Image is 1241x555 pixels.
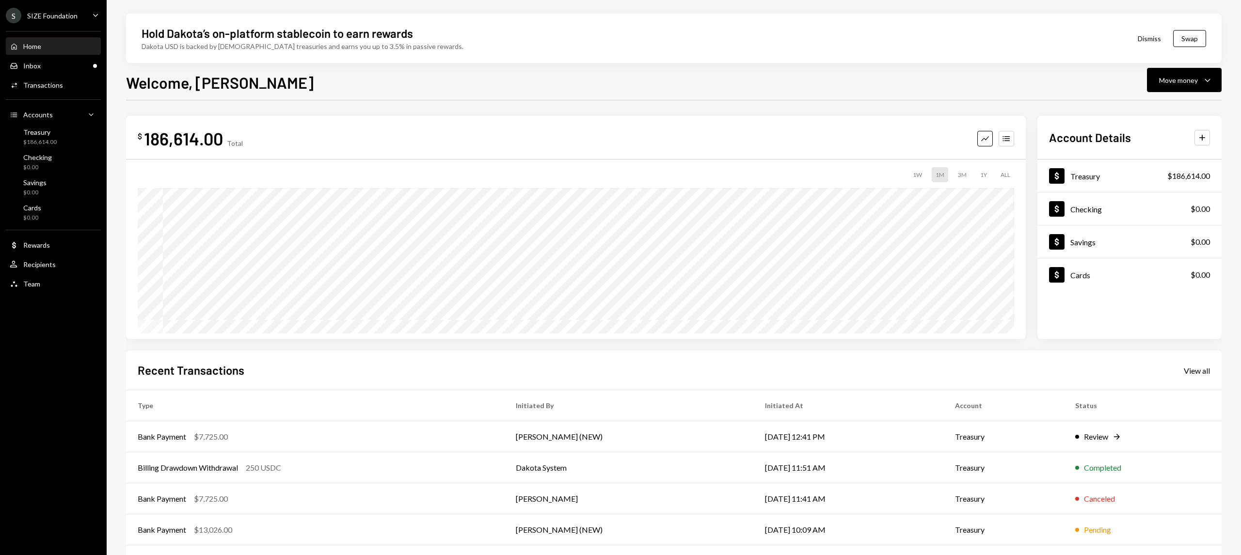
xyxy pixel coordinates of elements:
[1064,390,1222,421] th: Status
[138,493,186,505] div: Bank Payment
[6,275,101,292] a: Team
[194,431,228,443] div: $7,725.00
[1084,462,1121,474] div: Completed
[1037,159,1222,192] a: Treasury$186,614.00
[943,483,1063,514] td: Treasury
[1191,269,1210,281] div: $0.00
[1084,431,1108,443] div: Review
[138,462,238,474] div: Billing Drawdown Withdrawal
[1070,205,1102,214] div: Checking
[1070,238,1096,247] div: Savings
[6,201,101,224] a: Cards$0.00
[23,214,41,222] div: $0.00
[23,280,40,288] div: Team
[144,127,223,149] div: 186,614.00
[227,139,243,147] div: Total
[943,452,1063,483] td: Treasury
[6,125,101,148] a: Treasury$186,614.00
[1191,236,1210,248] div: $0.00
[138,362,244,378] h2: Recent Transactions
[1037,258,1222,291] a: Cards$0.00
[6,236,101,254] a: Rewards
[6,76,101,94] a: Transactions
[23,178,47,187] div: Savings
[932,167,948,182] div: 1M
[126,390,504,421] th: Type
[1049,129,1131,145] h2: Account Details
[23,81,63,89] div: Transactions
[1126,27,1173,50] button: Dismiss
[138,131,142,141] div: $
[504,514,754,545] td: [PERSON_NAME] (NEW)
[504,452,754,483] td: Dakota System
[1070,172,1100,181] div: Treasury
[142,41,463,51] div: Dakota USD is backed by [DEMOGRAPHIC_DATA] treasuries and earns you up to 3.5% in passive rewards.
[138,431,186,443] div: Bank Payment
[943,514,1063,545] td: Treasury
[1037,192,1222,225] a: Checking$0.00
[23,42,41,50] div: Home
[997,167,1014,182] div: ALL
[6,150,101,174] a: Checking$0.00
[23,111,53,119] div: Accounts
[6,255,101,273] a: Recipients
[23,189,47,197] div: $0.00
[1191,203,1210,215] div: $0.00
[142,25,413,41] div: Hold Dakota’s on-platform stablecoin to earn rewards
[6,8,21,23] div: S
[753,483,943,514] td: [DATE] 11:41 AM
[23,163,52,172] div: $0.00
[1037,225,1222,258] a: Savings$0.00
[943,390,1063,421] th: Account
[6,37,101,55] a: Home
[1159,75,1198,85] div: Move money
[1084,493,1115,505] div: Canceled
[909,167,926,182] div: 1W
[1084,524,1111,536] div: Pending
[1167,170,1210,182] div: $186,614.00
[976,167,991,182] div: 1Y
[23,204,41,212] div: Cards
[138,524,186,536] div: Bank Payment
[194,524,232,536] div: $13,026.00
[246,462,281,474] div: 250 USDC
[23,138,57,146] div: $186,614.00
[943,421,1063,452] td: Treasury
[954,167,971,182] div: 3M
[1184,365,1210,376] a: View all
[1184,366,1210,376] div: View all
[504,421,754,452] td: [PERSON_NAME] (NEW)
[6,57,101,74] a: Inbox
[27,12,78,20] div: SIZE Foundation
[23,260,56,269] div: Recipients
[23,128,57,136] div: Treasury
[753,421,943,452] td: [DATE] 12:41 PM
[753,514,943,545] td: [DATE] 10:09 AM
[126,73,314,92] h1: Welcome, [PERSON_NAME]
[1147,68,1222,92] button: Move money
[6,106,101,123] a: Accounts
[504,390,754,421] th: Initiated By
[504,483,754,514] td: [PERSON_NAME]
[23,62,41,70] div: Inbox
[6,175,101,199] a: Savings$0.00
[194,493,228,505] div: $7,725.00
[753,452,943,483] td: [DATE] 11:51 AM
[23,241,50,249] div: Rewards
[753,390,943,421] th: Initiated At
[1070,270,1090,280] div: Cards
[1173,30,1206,47] button: Swap
[23,153,52,161] div: Checking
